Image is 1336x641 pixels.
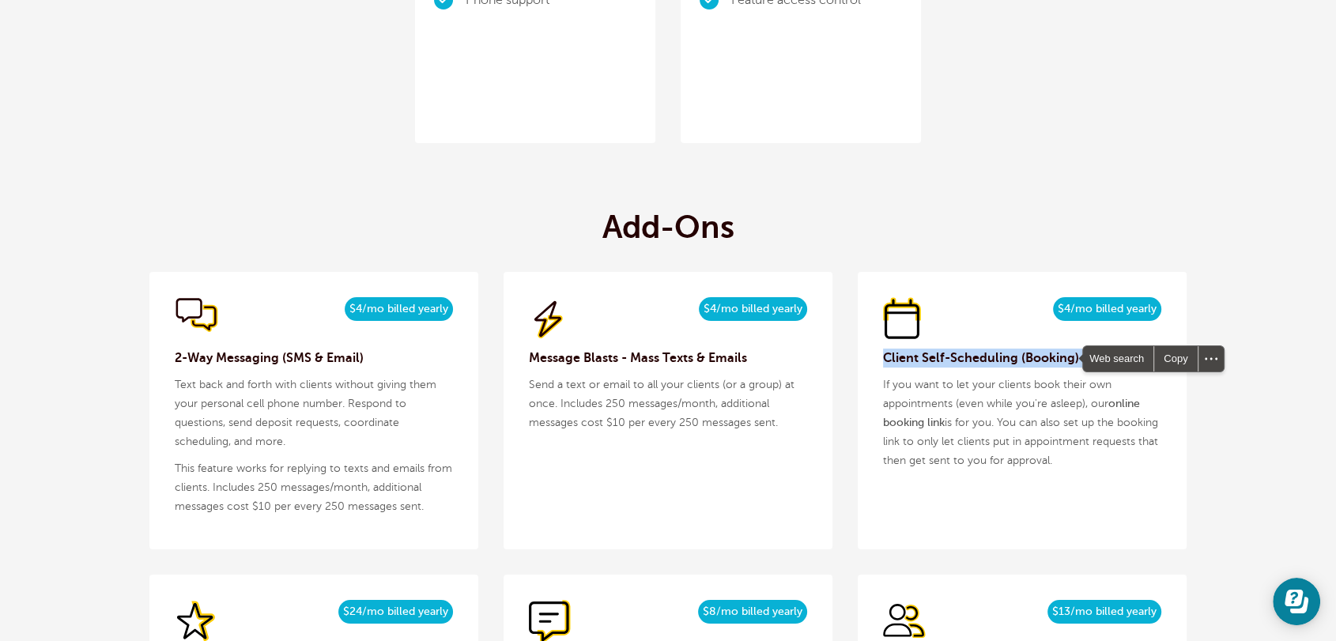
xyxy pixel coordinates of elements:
[883,375,1161,470] p: If you want to let your clients book their own appointments (even while you're asleep), our is fo...
[175,349,453,368] h3: 2-Way Messaging (SMS & Email)
[698,600,807,624] span: $8/mo billed yearly
[1154,346,1197,371] div: Copy
[338,600,453,624] span: $24/mo billed yearly
[175,459,453,516] p: This feature works for replying to texts and emails from clients. Includes 250 messages/month, ad...
[1053,297,1161,321] span: $4/mo billed yearly
[1083,346,1153,371] span: Web search
[883,349,1161,368] h3: Client Self-Scheduling (Booking)
[345,297,453,321] span: $4/mo billed yearly
[602,209,734,247] h2: Add-Ons
[1047,600,1161,624] span: $13/mo billed yearly
[529,375,807,432] p: Send a text or email to all your clients (or a group) at once. Includes 250 messages/month, addit...
[1273,578,1320,625] iframe: Resource center
[699,297,807,321] span: $4/mo billed yearly
[175,375,453,451] p: Text back and forth with clients without giving them your personal cell phone number. Respond to ...
[529,349,807,368] h3: Message Blasts - Mass Texts & Emails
